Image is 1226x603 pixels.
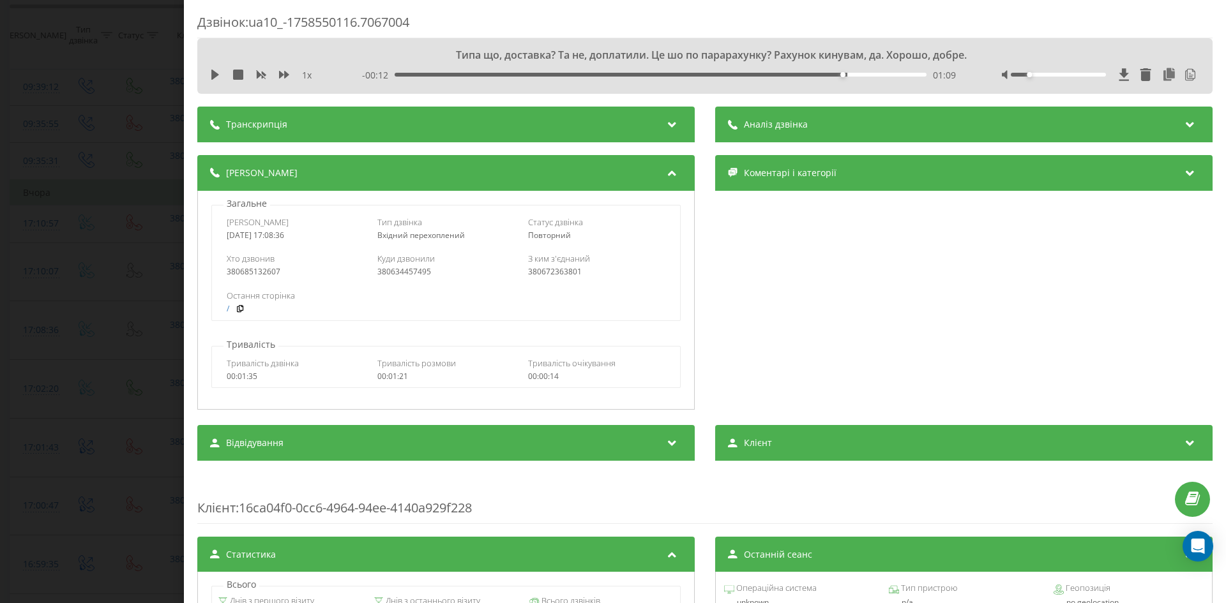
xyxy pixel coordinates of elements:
div: Open Intercom Messenger [1183,531,1213,562]
span: Операційна система [734,582,817,595]
span: Клієнт [197,499,236,516]
span: Відвідування [226,436,284,449]
span: Останній сеанс [744,548,812,561]
div: 380685132607 [227,267,364,276]
span: Тривалість дзвінка [227,357,299,369]
div: 00:00:14 [528,372,665,381]
span: Транскрипція [226,118,287,131]
span: 01:09 [933,69,956,82]
span: Куди дзвонили [377,253,435,264]
span: Тривалість розмови [377,357,456,369]
p: Всього [223,578,259,591]
span: 1 x [302,69,312,82]
span: [PERSON_NAME] [226,167,298,179]
div: Дзвінок : ua10_-1758550116.7067004 [197,13,1213,38]
span: Коментарі і категорії [744,167,836,179]
span: Тип дзвінка [377,216,422,228]
span: Статус дзвінка [528,216,583,228]
p: Тривалість [223,338,278,351]
span: Хто дзвонив [227,253,275,264]
span: Вхідний перехоплений [377,230,465,241]
div: 380672363801 [528,267,665,276]
span: Повторний [528,230,571,241]
div: 00:01:21 [377,372,515,381]
span: Тривалість очікування [528,357,616,369]
span: З ким з'єднаний [528,253,590,264]
div: : 16ca04f0-0cc6-4964-94ee-4140a929f228 [197,473,1213,524]
div: 380634457495 [377,267,515,276]
a: / [227,304,229,313]
span: Тип пристрою [899,582,957,595]
span: [PERSON_NAME] [227,216,289,228]
span: - 00:12 [362,69,395,82]
span: Аналіз дзвінка [744,118,808,131]
div: [DATE] 17:08:36 [227,231,364,240]
div: Типа що, доставка? Та не, доплатили. Це шо по парарахунку? Рахунок кинувам, да. Хорошо, добре. [306,48,1103,62]
div: 00:01:35 [227,372,364,381]
div: Accessibility label [840,72,845,77]
span: Геопозиція [1064,582,1110,595]
span: Клієнт [744,436,772,449]
p: Загальне [223,197,270,210]
span: Остання сторінка [227,290,295,301]
div: Accessibility label [1027,72,1032,77]
span: Статистика [226,548,276,561]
